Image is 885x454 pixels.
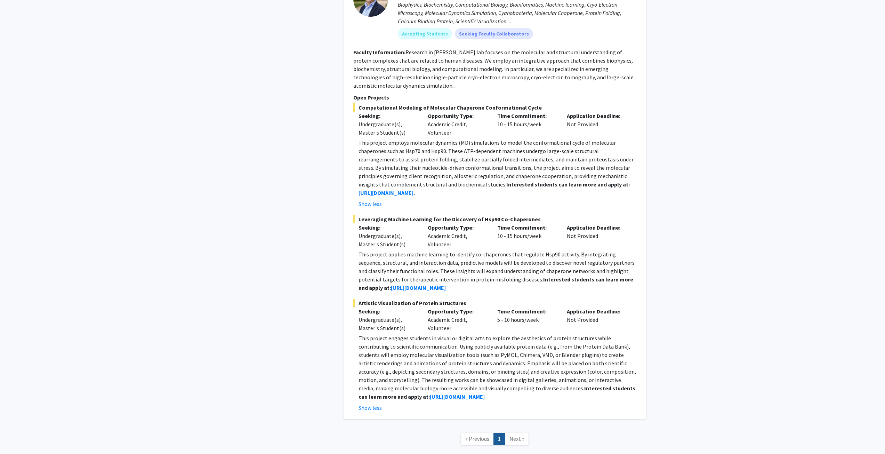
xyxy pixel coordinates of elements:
[5,423,30,449] iframe: Chat
[359,334,636,401] p: This project engages students in visual or digital arts to explore the aesthetics of protein stru...
[353,215,636,223] span: Leveraging Machine Learning for the Discovery of Hsp90 Co-Chaperones
[455,28,533,39] mat-chip: Seeking Faculty Collaborators
[505,433,529,445] a: Next Page
[461,433,494,445] a: Previous Page
[359,112,418,120] p: Seeking:
[423,112,492,137] div: Academic Credit, Volunteer
[428,223,487,232] p: Opportunity Type:
[359,316,418,332] div: Undergraduate(s), Master's Student(s)
[353,49,405,56] b: Faculty Information:
[398,0,636,25] div: Biophysics, Biochemistry, Computational Biology, Bioinformatics, Machine learning, Cryo-Electron ...
[497,112,556,120] p: Time Commitment:
[359,307,418,316] p: Seeking:
[506,181,630,188] strong: Interested students can learn more and apply at:
[465,435,489,442] span: « Previous
[430,393,485,400] a: [URL][DOMAIN_NAME]
[353,299,636,307] span: Artistic Visualization of Protein Structures
[359,404,382,412] button: Show less
[562,223,631,248] div: Not Provided
[567,112,626,120] p: Application Deadline:
[428,307,487,316] p: Opportunity Type:
[359,120,418,137] div: Undergraduate(s), Master's Student(s)
[493,433,505,445] a: 1
[562,112,631,137] div: Not Provided
[359,189,413,196] a: [URL][DOMAIN_NAME]
[359,200,382,208] button: Show less
[497,223,556,232] p: Time Commitment:
[492,223,562,248] div: 10 - 15 hours/week
[353,93,636,102] p: Open Projects
[353,103,636,112] span: Computational Modeling of Molecular Chaperone Conformational Cycle
[492,112,562,137] div: 10 - 15 hours/week
[359,232,418,248] div: Undergraduate(s), Master's Student(s)
[359,223,418,232] p: Seeking:
[344,426,646,454] nav: Page navigation
[509,435,524,442] span: Next »
[359,250,636,292] p: This project applies machine learning to identify co-chaperones that regulate Hsp90 activity. By ...
[398,28,452,39] mat-chip: Accepting Students
[567,307,626,316] p: Application Deadline:
[423,223,492,248] div: Academic Credit, Volunteer
[391,284,446,291] a: [URL][DOMAIN_NAME]
[562,307,631,332] div: Not Provided
[423,307,492,332] div: Academic Credit, Volunteer
[567,223,626,232] p: Application Deadline:
[359,138,636,197] p: This project employs molecular dynamics (MD) simulations to model the conformational cycle of mol...
[492,307,562,332] div: 5 - 10 hours/week
[497,307,556,316] p: Time Commitment:
[353,49,634,89] fg-read-more: Research in [PERSON_NAME] lab focuses on the molecular and structural understanding of protein co...
[413,189,415,196] strong: .
[428,112,487,120] p: Opportunity Type:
